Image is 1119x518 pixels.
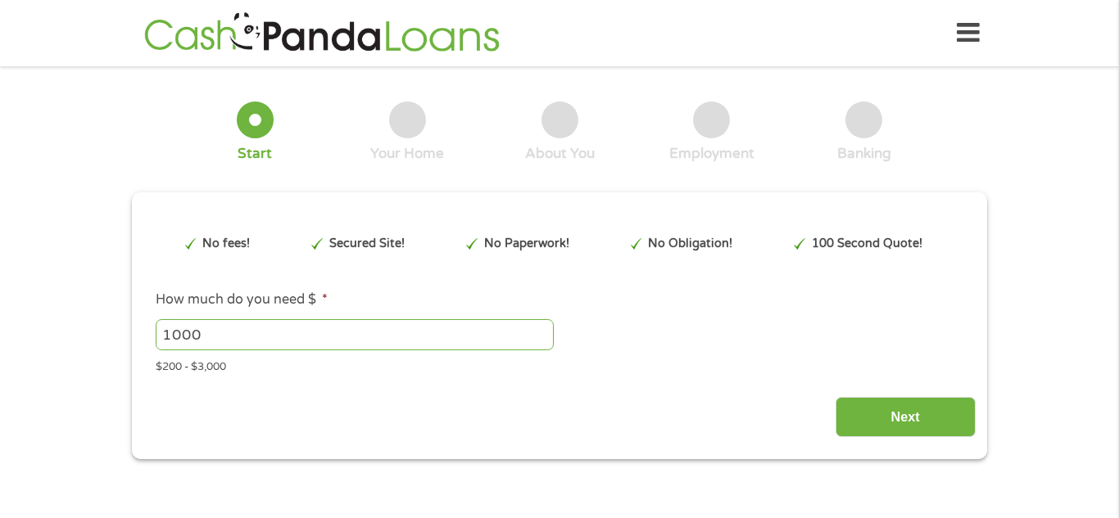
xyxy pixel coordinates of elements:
[484,235,569,253] p: No Paperwork!
[139,10,505,56] img: GetLoanNow Logo
[238,145,272,163] div: Start
[836,397,976,437] input: Next
[156,354,963,376] div: $200 - $3,000
[669,145,754,163] div: Employment
[812,235,922,253] p: 100 Second Quote!
[156,291,328,309] label: How much do you need $
[370,145,444,163] div: Your Home
[648,235,732,253] p: No Obligation!
[202,235,250,253] p: No fees!
[329,235,405,253] p: Secured Site!
[837,145,891,163] div: Banking
[525,145,595,163] div: About You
